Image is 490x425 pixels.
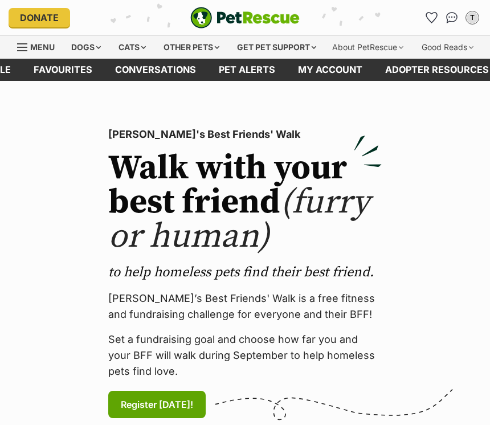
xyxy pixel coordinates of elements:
ul: Account quick links [422,9,481,27]
a: Donate [9,8,70,27]
a: My account [287,59,374,81]
p: to help homeless pets find their best friend. [108,263,382,281]
a: Pet alerts [207,59,287,81]
button: My account [463,9,481,27]
span: Register [DATE]! [121,398,193,411]
div: Other pets [156,36,227,59]
img: chat-41dd97257d64d25036548639549fe6c8038ab92f7586957e7f3b1b290dea8141.svg [446,12,458,23]
div: T [467,12,478,23]
p: [PERSON_NAME]’s Best Friends' Walk is a free fitness and fundraising challenge for everyone and t... [108,291,382,322]
a: Favourites [422,9,440,27]
img: logo-e224e6f780fb5917bec1dbf3a21bbac754714ae5b6737aabdf751b685950b380.svg [190,7,300,28]
div: Get pet support [229,36,324,59]
a: Menu [17,36,63,56]
a: Favourites [22,59,104,81]
p: [PERSON_NAME]'s Best Friends' Walk [108,126,382,142]
a: Register [DATE]! [108,391,206,418]
a: Conversations [443,9,461,27]
div: About PetRescue [324,36,411,59]
div: Cats [111,36,154,59]
div: Dogs [63,36,109,59]
a: PetRescue [190,7,300,28]
div: Good Reads [414,36,481,59]
h2: Walk with your best friend [108,152,382,254]
p: Set a fundraising goal and choose how far you and your BFF will walk during September to help hom... [108,332,382,379]
a: conversations [104,59,207,81]
span: Menu [30,42,55,52]
span: (furry or human) [108,181,370,258]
